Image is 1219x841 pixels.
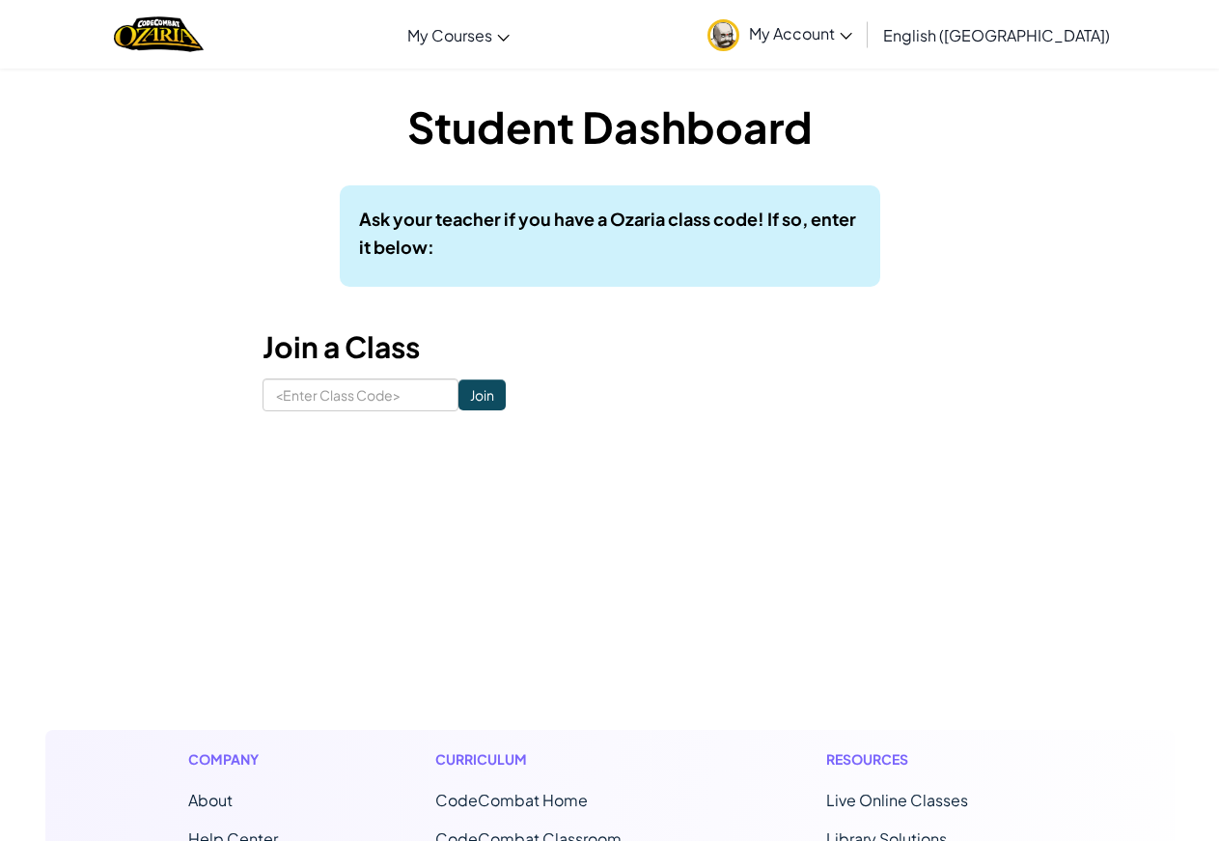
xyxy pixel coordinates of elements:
[263,378,458,411] input: <Enter Class Code>
[435,790,588,810] span: CodeCombat Home
[883,25,1110,45] span: English ([GEOGRAPHIC_DATA])
[263,97,957,156] h1: Student Dashboard
[458,379,506,410] input: Join
[263,325,957,369] h3: Join a Class
[359,208,856,258] b: Ask your teacher if you have a Ozaria class code! If so, enter it below:
[826,790,968,810] a: Live Online Classes
[398,9,519,61] a: My Courses
[826,749,1032,770] h1: Resources
[188,749,278,770] h1: Company
[749,23,852,43] span: My Account
[435,749,669,770] h1: Curriculum
[114,14,204,54] a: Ozaria by CodeCombat logo
[114,14,204,54] img: Home
[188,790,233,810] a: About
[707,19,739,51] img: avatar
[698,4,862,65] a: My Account
[873,9,1120,61] a: English ([GEOGRAPHIC_DATA])
[407,25,492,45] span: My Courses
